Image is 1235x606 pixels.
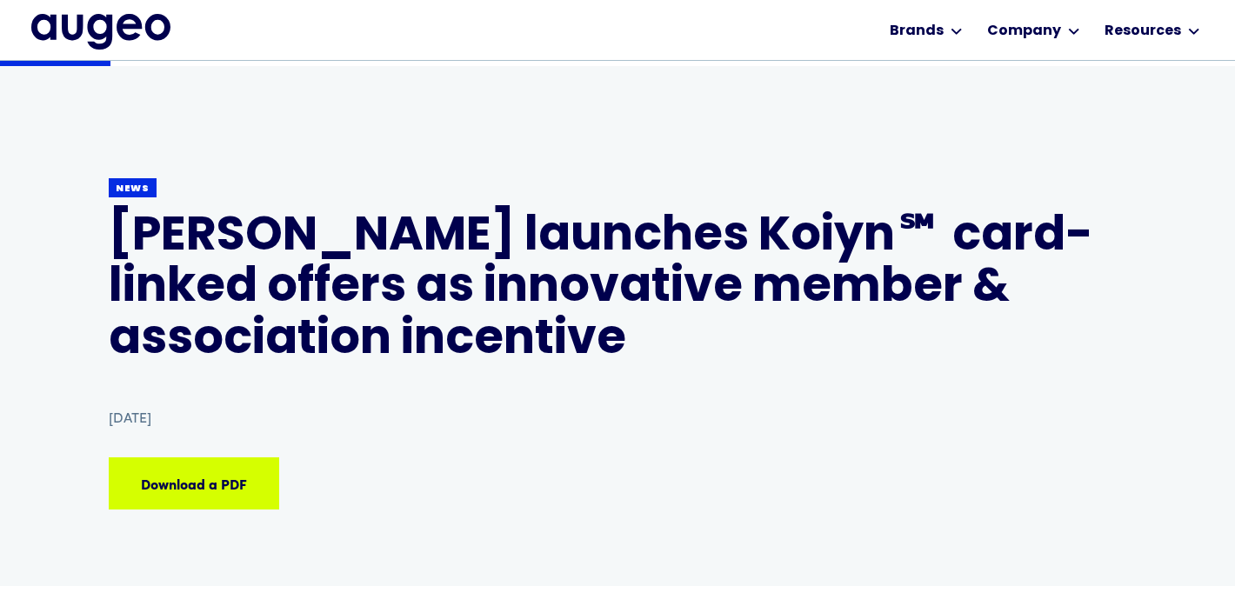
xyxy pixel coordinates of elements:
[890,21,944,42] div: Brands
[109,409,151,430] div: [DATE]
[987,21,1061,42] div: Company
[1105,21,1181,42] div: Resources
[109,457,279,509] a: Download a PDF
[109,212,1126,367] h1: [PERSON_NAME] launches Koiyn℠ card-linked offers as innovative member & association incentive
[116,183,150,196] div: News
[31,14,170,49] img: Augeo's full logo in midnight blue.
[31,14,170,49] a: home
